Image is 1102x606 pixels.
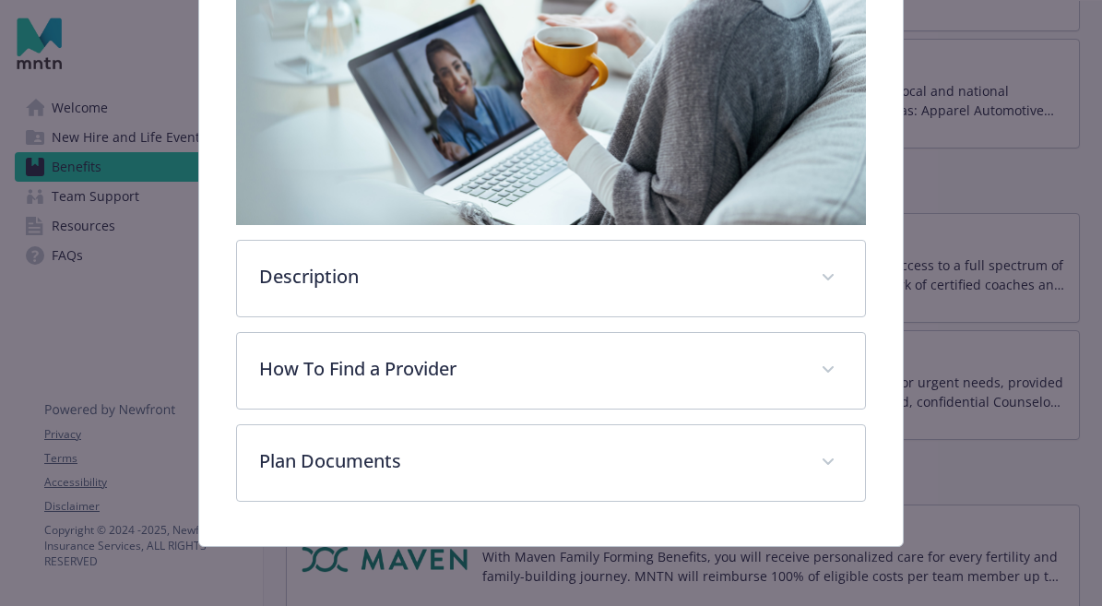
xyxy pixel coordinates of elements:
p: Plan Documents [259,447,799,475]
p: Description [259,263,799,291]
div: Plan Documents [237,425,865,501]
div: How To Find a Provider [237,333,865,409]
p: How To Find a Provider [259,355,799,383]
div: Description [237,241,865,316]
